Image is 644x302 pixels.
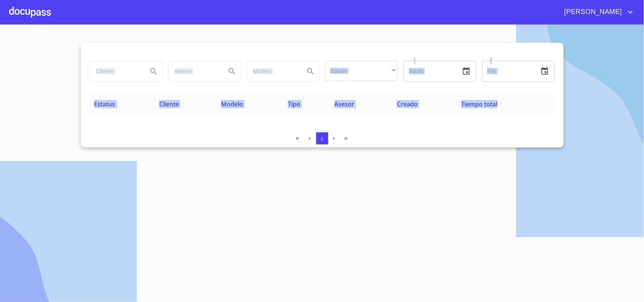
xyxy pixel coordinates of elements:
span: Asesor [334,100,354,108]
span: Tiempo total [461,100,498,108]
button: 1 [316,132,328,144]
input: search [169,61,220,81]
button: Search [144,62,163,80]
button: Search [301,62,320,80]
div: ​ [325,61,398,81]
button: account of current user [559,6,635,18]
span: [PERSON_NAME] [559,6,626,18]
button: Search [223,62,241,80]
span: Estatus [94,100,115,108]
span: 1 [321,136,323,141]
span: Creado [397,100,418,108]
span: Cliente [159,100,179,108]
input: search [247,61,298,81]
span: Tipo [288,100,300,108]
input: search [90,61,141,81]
span: Modelo [221,100,243,108]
